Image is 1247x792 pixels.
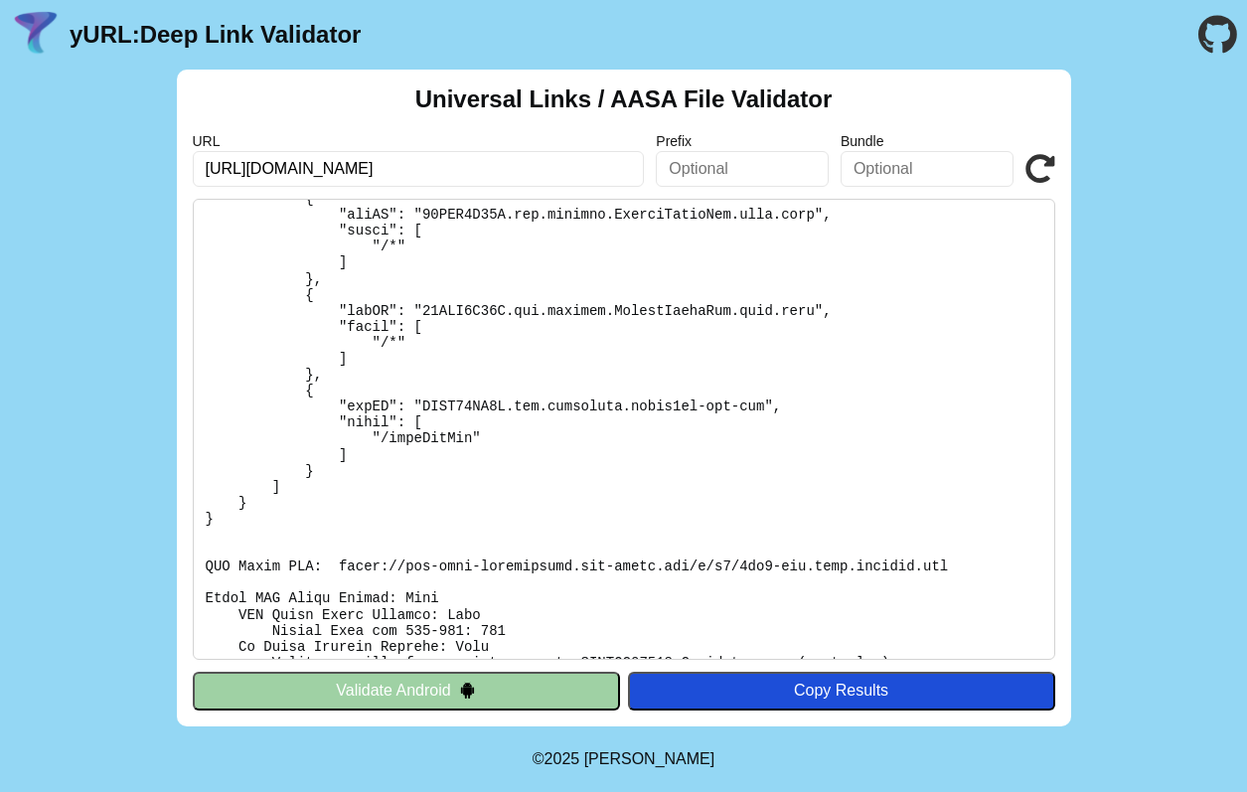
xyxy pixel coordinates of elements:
[415,85,833,113] h2: Universal Links / AASA File Validator
[841,133,1013,149] label: Bundle
[193,133,645,149] label: URL
[193,672,620,710] button: Validate Android
[70,21,361,49] a: yURL:Deep Link Validator
[841,151,1013,187] input: Optional
[656,133,829,149] label: Prefix
[533,726,714,792] footer: ©
[584,750,715,767] a: Michael Ibragimchayev's Personal Site
[193,151,645,187] input: Required
[656,151,829,187] input: Optional
[193,199,1055,660] pre: Lorem ipsu do: sitam://9co1-adi.elit.seddoei.tem/.inci-utlab/etdol-mag-aliq-enimadminim Ve Quisno...
[628,672,1055,710] button: Copy Results
[638,682,1045,700] div: Copy Results
[545,750,580,767] span: 2025
[10,9,62,61] img: yURL Logo
[459,682,476,699] img: droidIcon.svg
